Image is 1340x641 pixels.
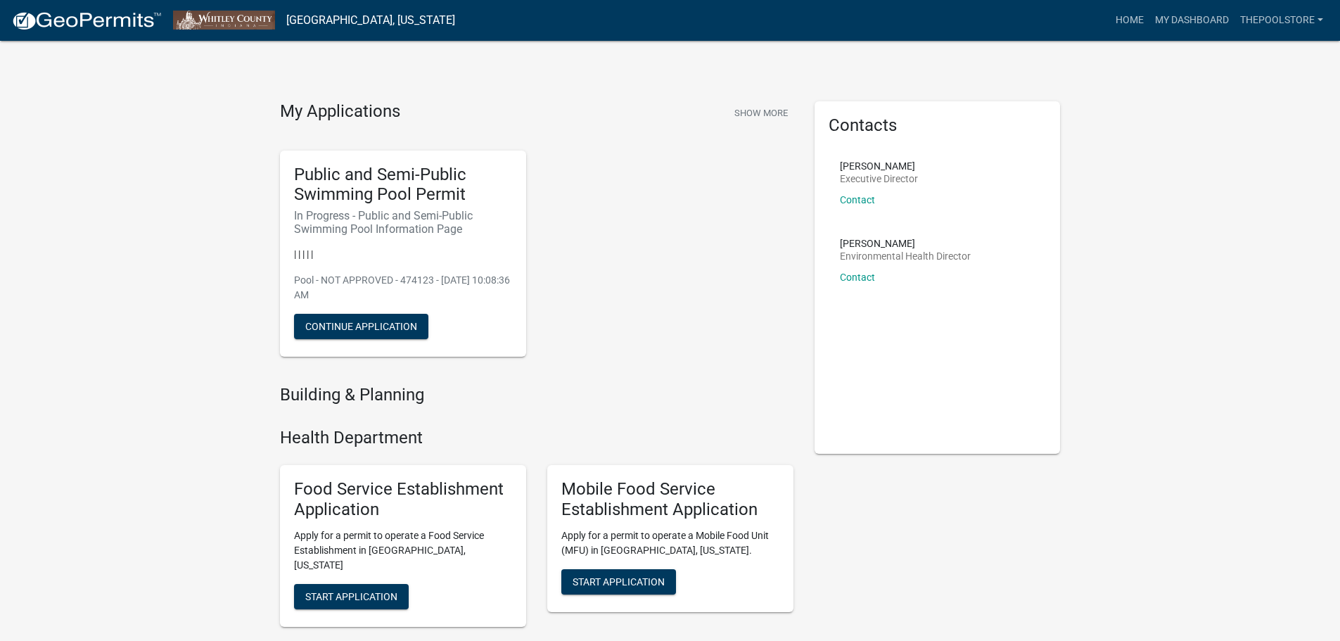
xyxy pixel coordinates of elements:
[280,101,400,122] h4: My Applications
[294,314,428,339] button: Continue Application
[294,165,512,205] h5: Public and Semi-Public Swimming Pool Permit
[561,479,779,520] h5: Mobile Food Service Establishment Application
[840,239,971,248] p: [PERSON_NAME]
[286,8,455,32] a: [GEOGRAPHIC_DATA], [US_STATE]
[840,194,875,205] a: Contact
[294,209,512,236] h6: In Progress - Public and Semi-Public Swimming Pool Information Page
[294,273,512,303] p: Pool - NOT APPROVED - 474123 - [DATE] 10:08:36 AM
[1234,7,1329,34] a: thepoolstore
[173,11,275,30] img: Whitley County, Indiana
[294,247,512,262] p: | | | | |
[840,272,875,283] a: Contact
[305,590,397,602] span: Start Application
[561,569,676,595] button: Start Application
[1110,7,1149,34] a: Home
[280,428,793,448] h4: Health Department
[294,479,512,520] h5: Food Service Establishment Application
[573,576,665,587] span: Start Application
[561,528,779,558] p: Apply for a permit to operate a Mobile Food Unit (MFU) in [GEOGRAPHIC_DATA], [US_STATE].
[729,101,793,125] button: Show More
[280,385,793,405] h4: Building & Planning
[294,584,409,609] button: Start Application
[840,251,971,261] p: Environmental Health Director
[840,161,918,171] p: [PERSON_NAME]
[1149,7,1234,34] a: My Dashboard
[829,115,1047,136] h5: Contacts
[840,174,918,184] p: Executive Director
[294,528,512,573] p: Apply for a permit to operate a Food Service Establishment in [GEOGRAPHIC_DATA], [US_STATE]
